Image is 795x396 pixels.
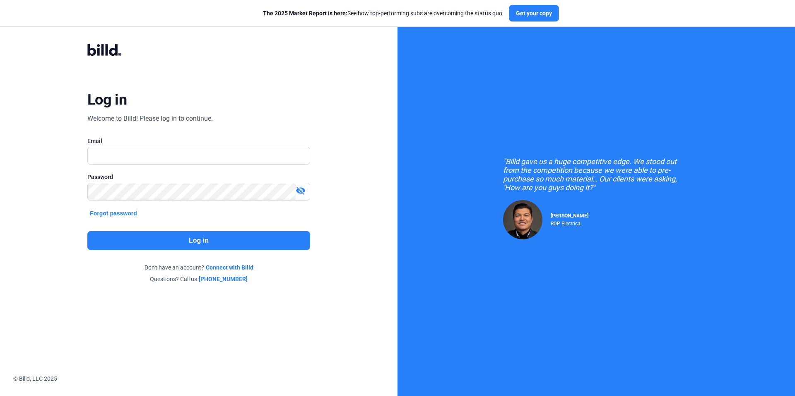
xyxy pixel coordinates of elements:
button: Get your copy [509,5,559,21]
div: Don't have an account? [87,263,310,272]
div: Questions? Call us [87,275,310,283]
div: "Billd gave us a huge competitive edge. We stood out from the competition because we were able to... [503,157,689,192]
span: The 2025 Market Report is here: [263,10,347,17]
span: [PERSON_NAME] [551,213,588,219]
button: Log in [87,231,310,250]
div: See how top-performing subs are overcoming the status quo. [263,9,504,17]
mat-icon: visibility_off [296,186,306,196]
img: Raul Pacheco [503,200,542,239]
button: Forgot password [87,209,140,218]
div: Log in [87,91,127,109]
a: [PHONE_NUMBER] [199,275,248,283]
div: RDP Electrical [551,219,588,227]
div: Email [87,137,310,145]
div: Welcome to Billd! Please log in to continue. [87,114,213,124]
a: Connect with Billd [206,263,253,272]
div: Password [87,173,310,181]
